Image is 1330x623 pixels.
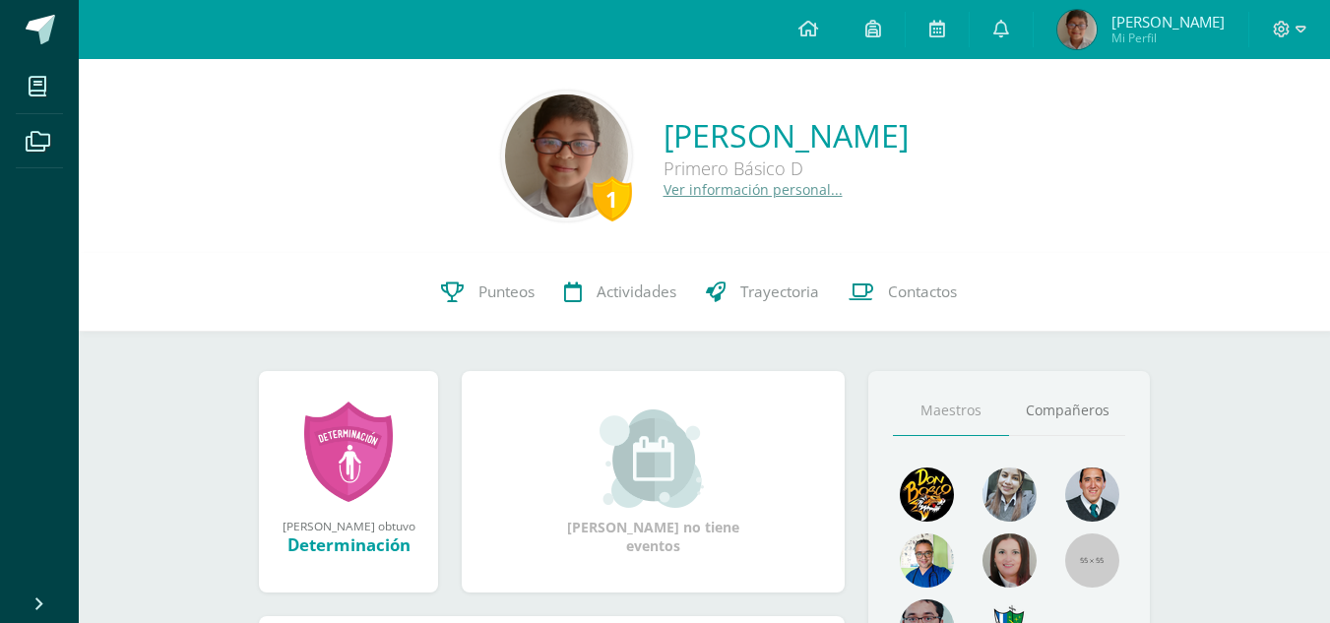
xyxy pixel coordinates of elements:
[478,281,535,302] span: Punteos
[900,467,954,522] img: 29fc2a48271e3f3676cb2cb292ff2552.png
[982,467,1037,522] img: 45bd7986b8947ad7e5894cbc9b781108.png
[1111,12,1225,31] span: [PERSON_NAME]
[982,533,1037,588] img: 67c3d6f6ad1c930a517675cdc903f95f.png
[893,386,1009,436] a: Maestros
[691,253,834,332] a: Trayectoria
[600,409,707,508] img: event_small.png
[1111,30,1225,46] span: Mi Perfil
[1065,467,1119,522] img: eec80b72a0218df6e1b0c014193c2b59.png
[900,533,954,588] img: 10741f48bcca31577cbcd80b61dad2f3.png
[426,253,549,332] a: Punteos
[834,253,972,332] a: Contactos
[888,281,957,302] span: Contactos
[555,409,752,555] div: [PERSON_NAME] no tiene eventos
[549,253,691,332] a: Actividades
[1065,533,1119,588] img: 55x55
[1057,10,1097,49] img: 64dcc7b25693806399db2fba3b98ee94.png
[279,518,418,533] div: [PERSON_NAME] obtuvo
[740,281,819,302] span: Trayectoria
[505,94,628,218] img: fffdeaabc7adc14388586895d920e1fb.png
[664,156,909,180] div: Primero Básico D
[593,176,632,221] div: 1
[664,114,909,156] a: [PERSON_NAME]
[1009,386,1125,436] a: Compañeros
[597,281,676,302] span: Actividades
[279,533,418,556] div: Determinación
[664,180,843,199] a: Ver información personal...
